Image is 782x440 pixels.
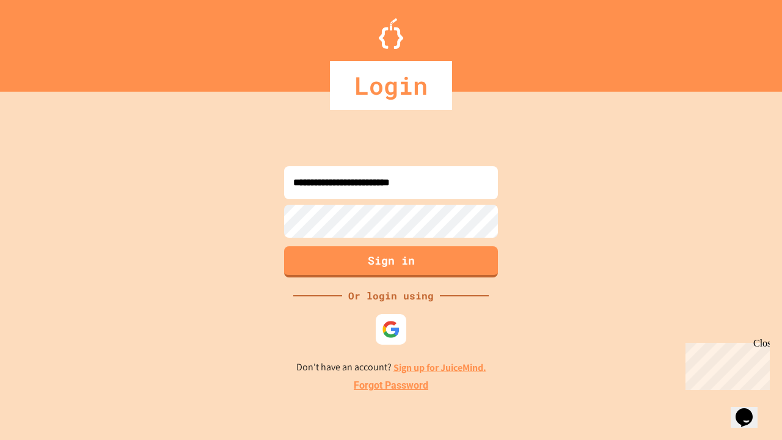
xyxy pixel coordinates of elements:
iframe: chat widget [731,391,770,428]
img: Logo.svg [379,18,403,49]
button: Sign in [284,246,498,277]
div: Chat with us now!Close [5,5,84,78]
div: Or login using [342,288,440,303]
iframe: chat widget [681,338,770,390]
div: Login [330,61,452,110]
p: Don't have an account? [296,360,486,375]
img: google-icon.svg [382,320,400,339]
a: Forgot Password [354,378,428,393]
a: Sign up for JuiceMind. [393,361,486,374]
